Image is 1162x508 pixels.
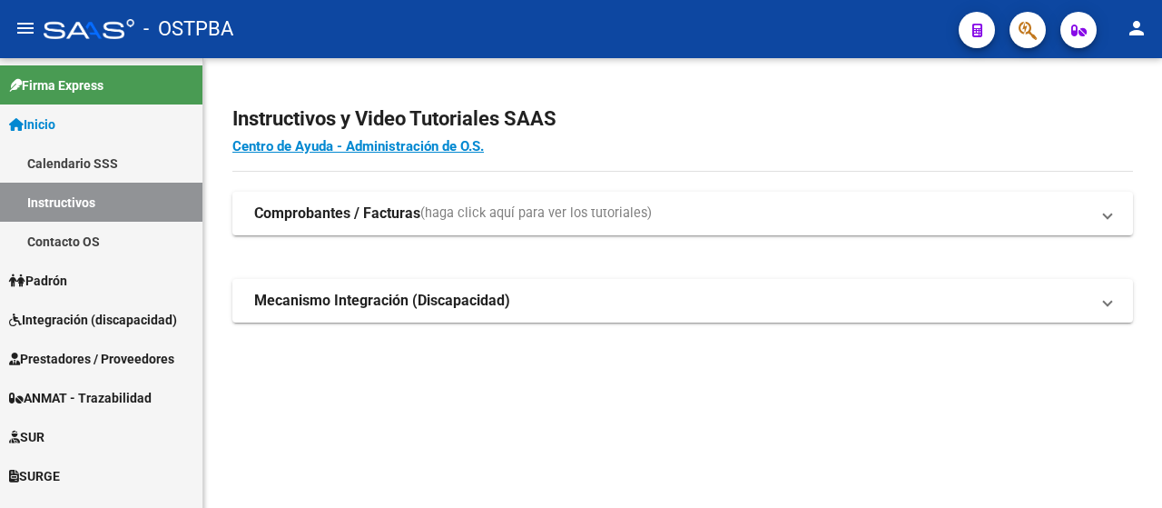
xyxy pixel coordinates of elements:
a: Centro de Ayuda - Administración de O.S. [232,138,484,154]
span: SURGE [9,466,60,486]
span: Inicio [9,115,55,134]
span: Prestadores / Proveedores [9,349,174,369]
span: - OSTPBA [143,9,233,49]
span: SUR [9,427,44,447]
mat-icon: menu [15,17,36,39]
span: ANMAT - Trazabilidad [9,388,152,408]
mat-expansion-panel-header: Comprobantes / Facturas(haga click aquí para ver los tutoriales) [232,192,1133,235]
span: Integración (discapacidad) [9,310,177,330]
mat-expansion-panel-header: Mecanismo Integración (Discapacidad) [232,279,1133,323]
mat-icon: person [1126,17,1147,39]
strong: Comprobantes / Facturas [254,204,420,224]
strong: Mecanismo Integración (Discapacidad) [254,291,510,311]
span: Firma Express [9,75,103,95]
span: (haga click aquí para ver los tutoriales) [420,204,652,224]
span: Padrón [9,271,67,291]
iframe: Intercom live chat [1100,446,1144,490]
h2: Instructivos y Video Tutoriales SAAS [232,102,1133,136]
